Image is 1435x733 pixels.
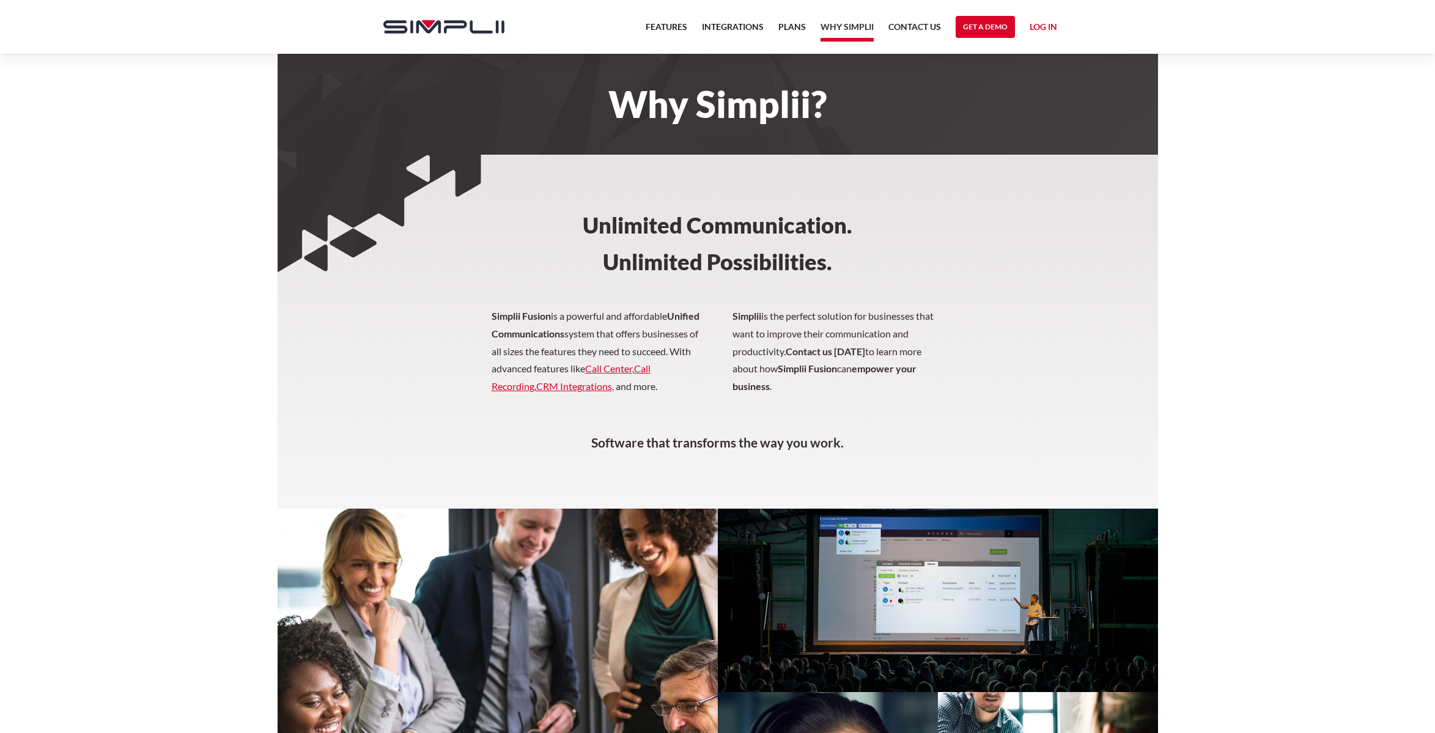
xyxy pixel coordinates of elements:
[702,20,764,42] a: Integrations
[536,380,612,392] a: CRM Integrations
[492,310,699,339] strong: Unified Communications
[585,363,632,374] a: Call Center
[492,308,944,413] p: is a powerful and affordable system that offers businesses of all sizes the features they need to...
[778,363,837,374] strong: Simplii Fusion
[888,20,941,42] a: Contact US
[1030,20,1057,38] a: Log in
[383,20,504,34] img: Simplii
[371,90,1064,117] h1: Why Simplii?
[821,20,874,42] a: Why Simplii
[786,345,865,357] strong: Contact us [DATE]
[732,310,761,322] strong: Simplii
[956,16,1015,38] a: Get a Demo
[527,155,909,308] h3: Unlimited Communication. ‍ Unlimited Possibilities.
[646,20,687,42] a: Features
[778,20,806,42] a: Plans
[591,435,844,450] strong: Software that transforms the way you work.
[492,310,551,322] strong: Simplii Fusion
